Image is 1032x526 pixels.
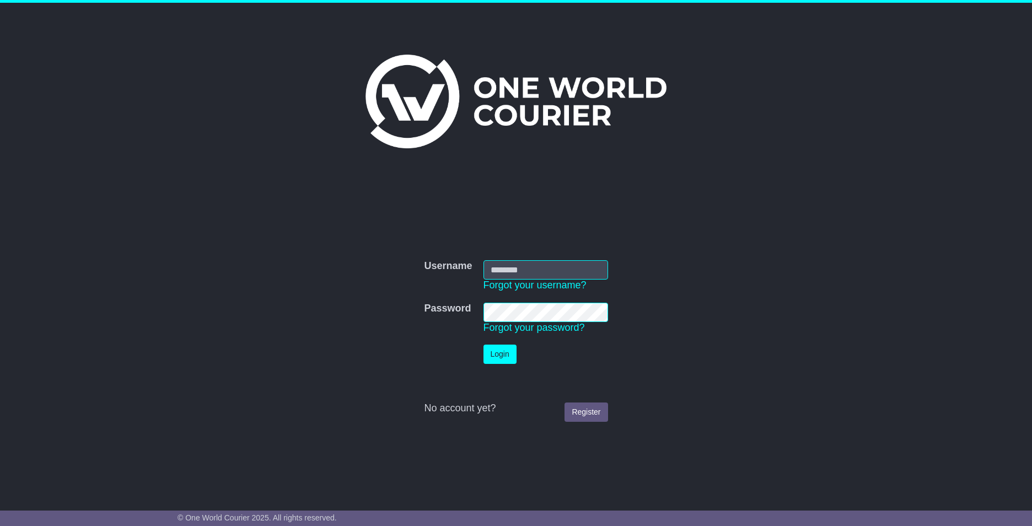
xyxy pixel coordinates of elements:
a: Forgot your password? [483,322,585,333]
label: Password [424,303,471,315]
label: Username [424,260,472,272]
div: No account yet? [424,402,608,415]
span: © One World Courier 2025. All rights reserved. [178,513,337,522]
img: One World [365,55,666,148]
a: Forgot your username? [483,280,587,291]
button: Login [483,345,517,364]
a: Register [565,402,608,422]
